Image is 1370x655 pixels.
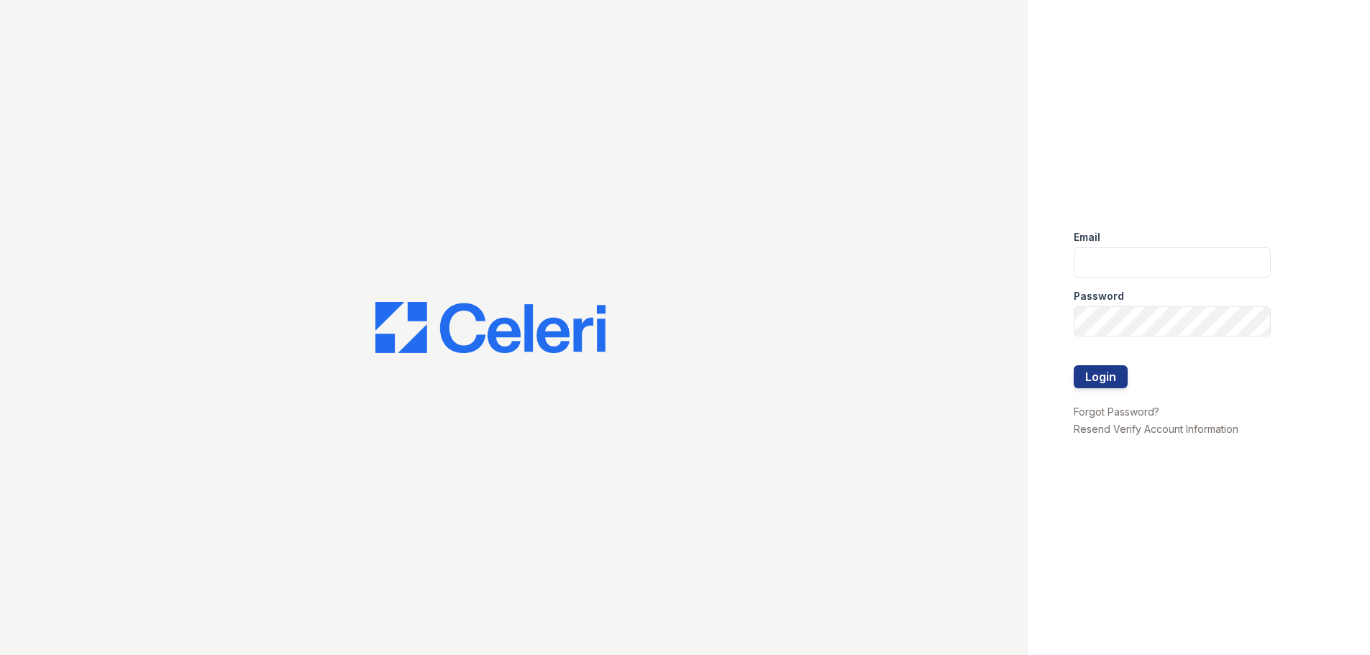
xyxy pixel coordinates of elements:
[1074,365,1128,388] button: Login
[1074,230,1100,244] label: Email
[375,302,606,354] img: CE_Logo_Blue-a8612792a0a2168367f1c8372b55b34899dd931a85d93a1a3d3e32e68fde9ad4.png
[1074,423,1238,435] a: Resend Verify Account Information
[1074,406,1159,418] a: Forgot Password?
[1074,289,1124,303] label: Password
